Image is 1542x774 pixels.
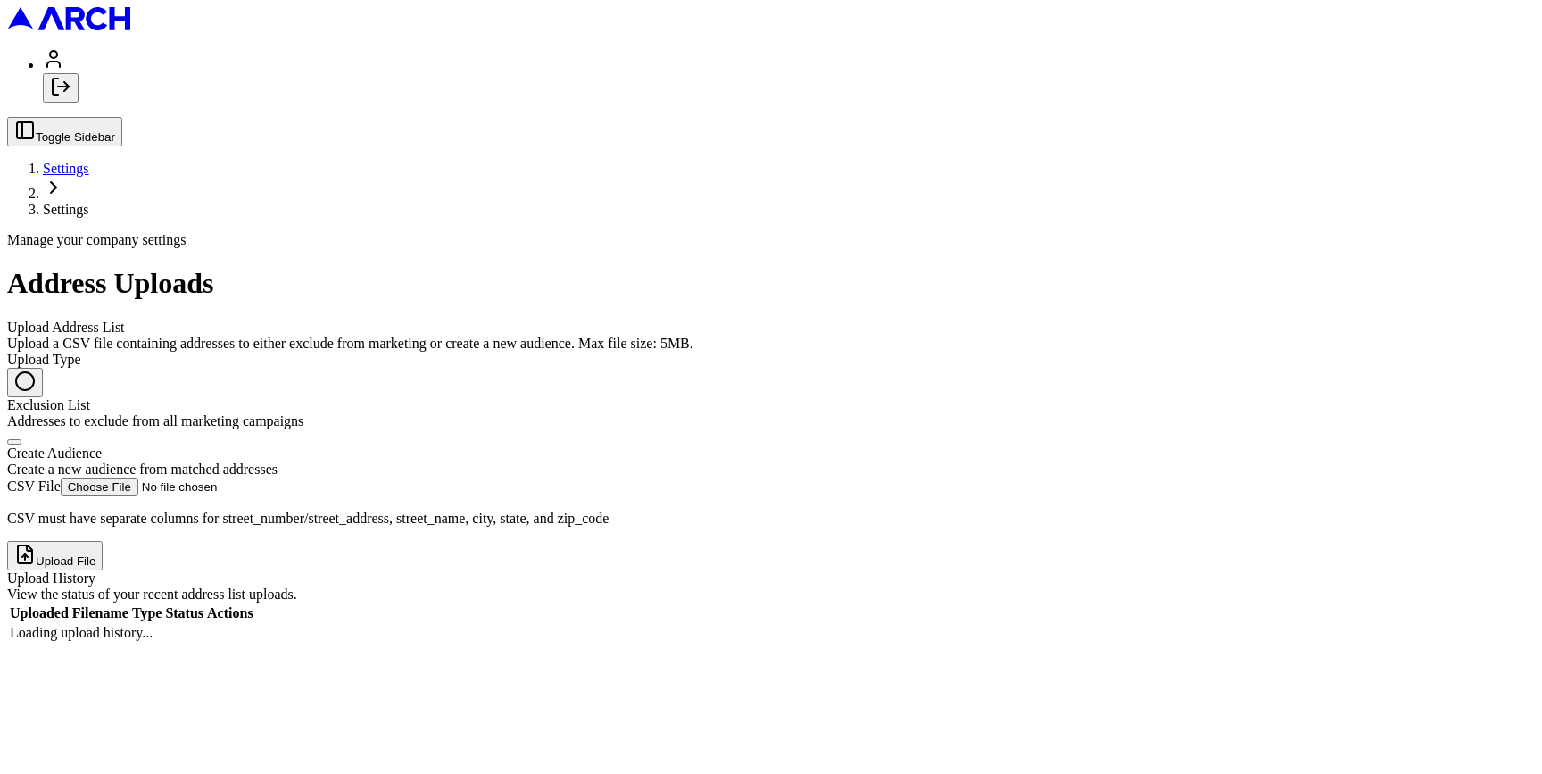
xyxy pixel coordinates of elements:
[7,117,122,146] button: Toggle Sidebar
[9,624,254,642] td: Loading upload history...
[7,541,103,570] button: Upload File
[7,336,1535,352] div: Upload a CSV file containing addresses to either exclude from marketing or create a new audience....
[43,73,79,103] button: Log out
[43,161,89,176] a: Settings
[71,604,129,622] th: Filename
[7,267,1535,300] h1: Address Uploads
[9,604,70,622] th: Uploaded
[7,161,1535,218] nav: breadcrumb
[7,462,1535,478] div: Create a new audience from matched addresses
[7,479,61,494] label: CSV File
[7,570,1535,587] div: Upload History
[7,511,1535,527] p: CSV must have separate columns for street_number/street_address, street_name, city, state, and zi...
[36,130,115,144] span: Toggle Sidebar
[7,397,1535,413] div: Exclusion List
[206,604,254,622] th: Actions
[7,587,1535,603] div: View the status of your recent address list uploads.
[164,604,204,622] th: Status
[43,202,89,217] span: Settings
[131,604,162,622] th: Type
[7,352,81,367] label: Upload Type
[7,320,1535,336] div: Upload Address List
[7,413,1535,429] div: Addresses to exclude from all marketing campaigns
[7,445,1535,462] div: Create Audience
[7,232,1535,248] div: Manage your company settings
